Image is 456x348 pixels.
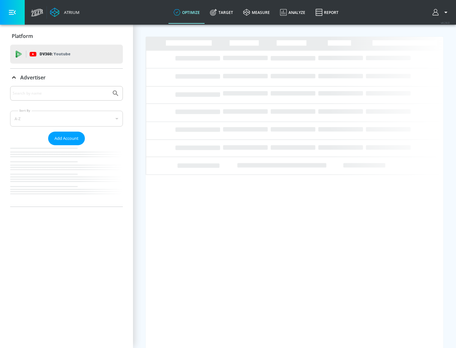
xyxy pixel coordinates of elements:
[54,51,70,57] p: Youtube
[20,74,46,81] p: Advertiser
[40,51,70,58] p: DV360:
[18,109,32,113] label: Sort By
[54,135,79,142] span: Add Account
[238,1,275,24] a: measure
[275,1,310,24] a: Analyze
[310,1,344,24] a: Report
[10,86,123,207] div: Advertiser
[13,89,109,97] input: Search by name
[10,45,123,64] div: DV360: Youtube
[441,21,450,24] span: v 4.24.0
[168,1,205,24] a: optimize
[48,132,85,145] button: Add Account
[12,33,33,40] p: Platform
[10,145,123,207] nav: list of Advertiser
[50,8,79,17] a: Atrium
[10,111,123,127] div: A-Z
[61,9,79,15] div: Atrium
[205,1,238,24] a: Target
[10,69,123,86] div: Advertiser
[10,27,123,45] div: Platform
